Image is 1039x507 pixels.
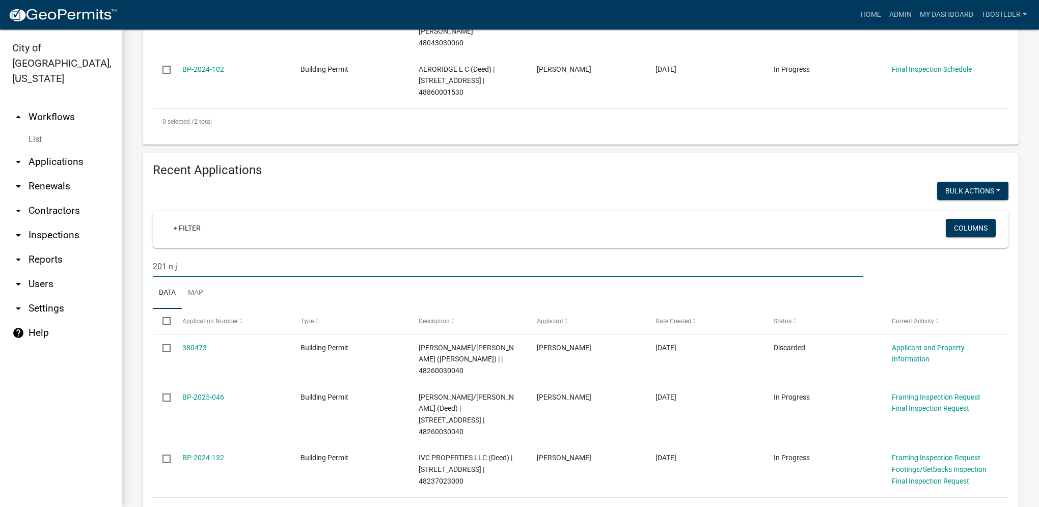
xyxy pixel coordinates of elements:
[645,309,763,333] datatable-header-cell: Date Created
[419,393,514,436] span: O'MEARA, PATRICK J/OVANDA J (Deed) | 201 N J ST | 48260030040
[409,309,527,333] datatable-header-cell: Description
[182,454,224,462] a: BP-2024-132
[892,404,969,412] a: Final Inspection Request
[12,278,24,290] i: arrow_drop_down
[12,229,24,241] i: arrow_drop_down
[12,205,24,217] i: arrow_drop_down
[300,344,348,352] span: Building Permit
[655,65,676,73] span: 07/31/2024
[12,302,24,315] i: arrow_drop_down
[182,318,238,325] span: Application Number
[12,180,24,192] i: arrow_drop_down
[764,309,882,333] datatable-header-cell: Status
[892,344,965,363] a: Applicant and Property Information
[153,256,863,277] input: Search for applications
[916,5,977,24] a: My Dashboard
[537,318,563,325] span: Applicant
[774,318,791,325] span: Status
[937,182,1008,200] button: Bulk Actions
[182,393,224,401] a: BP-2025-046
[655,393,676,401] span: 02/23/2025
[655,318,691,325] span: Date Created
[892,318,934,325] span: Current Activity
[885,5,916,24] a: Admin
[774,393,810,401] span: In Progress
[857,5,885,24] a: Home
[12,253,24,266] i: arrow_drop_down
[527,309,645,333] datatable-header-cell: Applicant
[300,318,314,325] span: Type
[419,65,495,97] span: AERORIDGE L C (Deed) | 1009 S JEFFERSON WAY | 48860001530
[182,65,224,73] a: BP-2024-102
[153,163,1008,178] h4: Recent Applications
[774,344,805,352] span: Discarded
[537,344,591,352] span: Patrick J. O'Meara
[892,477,969,485] a: Final Inspection Request
[300,393,348,401] span: Building Permit
[300,65,348,73] span: Building Permit
[153,309,172,333] datatable-header-cell: Select
[153,109,1008,134] div: 2 total
[12,111,24,123] i: arrow_drop_up
[774,65,810,73] span: In Progress
[892,465,987,473] a: Footings/Setbacks Inspection
[162,118,194,125] span: 0 selected /
[419,454,512,485] span: IVC PROPERTIES LLC (Deed) | 2201 N JEFFERSON WAY | 48237023000
[291,309,409,333] datatable-header-cell: Type
[300,454,348,462] span: Building Permit
[537,393,591,401] span: Patrick J. O'Meara
[882,309,1000,333] datatable-header-cell: Current Activity
[655,454,676,462] span: 10/08/2024
[774,454,810,462] span: In Progress
[12,327,24,339] i: help
[892,454,980,462] a: Framing Inspection Request
[655,344,676,352] span: 02/24/2025
[946,219,996,237] button: Columns
[153,277,182,309] a: Data
[12,156,24,168] i: arrow_drop_down
[182,277,209,309] a: Map
[537,454,591,462] span: Tanner Sandy
[977,5,1031,24] a: tbosteder
[892,393,980,401] a: Framing Inspection Request
[172,309,290,333] datatable-header-cell: Application Number
[182,344,207,352] a: 380473
[892,65,972,73] a: Final Inspection Schedule
[537,65,591,73] span: tyler
[165,219,209,237] a: + Filter
[419,318,450,325] span: Description
[419,344,514,375] span: O'MEARA, PATRICK J/OVANDA J (Deed) | | 48260030040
